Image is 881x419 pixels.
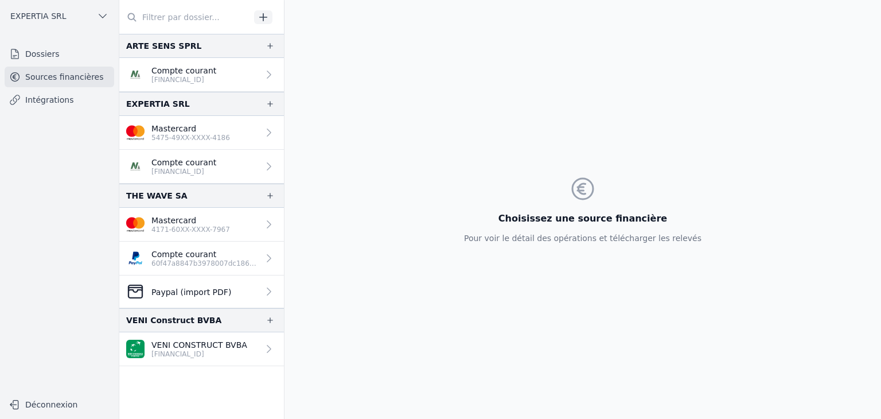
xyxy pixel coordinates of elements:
a: VENI CONSTRUCT BVBA [FINANCIAL_ID] [119,332,284,366]
p: Pour voir le détail des opérations et télécharger les relevés [464,232,701,244]
a: Dossiers [5,44,114,64]
img: imageedit_2_6530439554.png [126,123,145,142]
a: Mastercard 5475-49XX-XXXX-4186 [119,116,284,150]
div: THE WAVE SA [126,189,188,203]
input: Filtrer par dossier... [119,7,250,28]
p: 5475-49XX-XXXX-4186 [151,133,230,142]
a: Compte courant [FINANCIAL_ID] [119,150,284,184]
button: EXPERTIA SRL [5,7,114,25]
a: Intégrations [5,90,114,110]
img: NAGELMACKERS_BNAGBEBBXXX.png [126,65,145,84]
img: NAGELMACKERS_BNAGBEBBXXX.png [126,157,145,176]
img: imageedit_2_6530439554.png [126,215,145,234]
a: Mastercard 4171-60XX-XXXX-7967 [119,208,284,242]
p: 4171-60XX-XXXX-7967 [151,225,230,234]
img: PAYPAL_PPLXLULL.png [126,249,145,267]
a: Sources financières [5,67,114,87]
p: Compte courant [151,157,216,168]
p: Mastercard [151,215,230,226]
div: ARTE SENS SPRL [126,39,201,53]
p: VENI CONSTRUCT BVBA [151,339,247,351]
div: VENI Construct BVBA [126,313,221,327]
p: Compte courant [151,249,259,260]
span: EXPERTIA SRL [10,10,67,22]
h3: Choisissez une source financière [464,212,701,226]
p: Compte courant [151,65,216,76]
p: [FINANCIAL_ID] [151,167,216,176]
p: 60f47a8847b3978007dc186d3da94f86 [151,259,259,268]
p: Mastercard [151,123,230,134]
img: CleanShot-202025-05-26-20at-2016.10.27-402x.png [126,282,145,301]
p: [FINANCIAL_ID] [151,350,247,359]
button: Déconnexion [5,395,114,414]
a: Compte courant 60f47a8847b3978007dc186d3da94f86 [119,242,284,276]
p: [FINANCIAL_ID] [151,75,216,84]
div: EXPERTIA SRL [126,97,190,111]
p: Paypal (import PDF) [151,286,231,298]
a: Paypal (import PDF) [119,276,284,308]
a: Compte courant [FINANCIAL_ID] [119,58,284,92]
img: BNP_BE_BUSINESS_GEBABEBB.png [126,340,145,358]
